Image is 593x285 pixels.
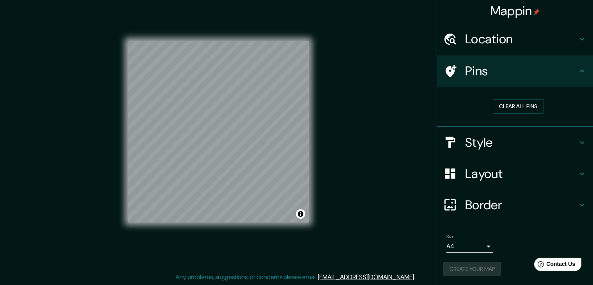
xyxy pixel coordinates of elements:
div: . [415,273,416,282]
div: Pins [437,55,593,87]
h4: Layout [465,166,577,182]
div: A4 [446,240,493,253]
label: Size [446,233,455,240]
div: Layout [437,158,593,189]
a: [EMAIL_ADDRESS][DOMAIN_NAME] [318,273,414,281]
button: Toggle attribution [296,209,305,219]
h4: Mappin [490,3,540,19]
p: Any problems, suggestions, or concerns please email . [175,273,415,282]
img: pin-icon.png [533,9,540,15]
div: . [416,273,418,282]
h4: Location [465,31,577,47]
button: Clear all pins [493,99,543,114]
h4: Pins [465,63,577,79]
div: Border [437,189,593,221]
h4: Border [465,197,577,213]
h4: Style [465,135,577,150]
div: Location [437,23,593,55]
canvas: Map [128,41,309,223]
div: Style [437,127,593,158]
iframe: Help widget launcher [524,255,584,276]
